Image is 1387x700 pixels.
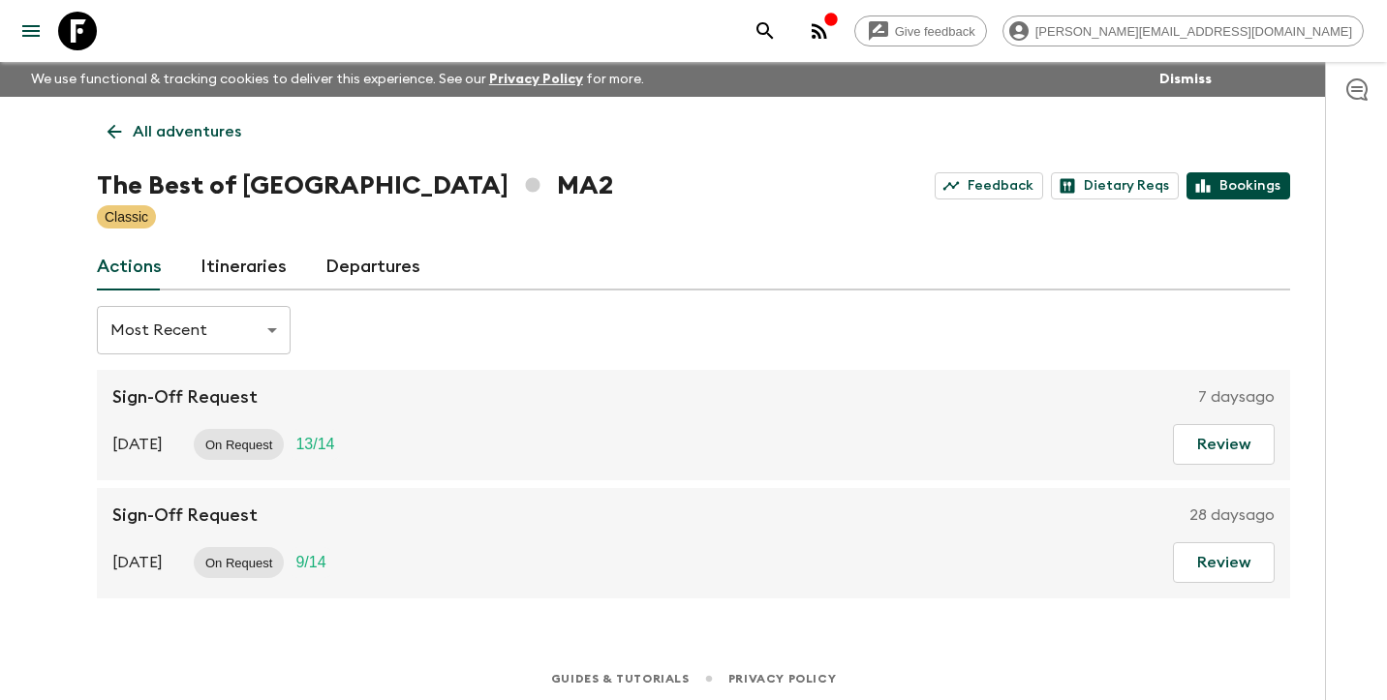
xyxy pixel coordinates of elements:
p: [DATE] [112,551,163,574]
p: Sign-Off Request [112,385,258,409]
button: Review [1173,542,1275,583]
span: [PERSON_NAME][EMAIL_ADDRESS][DOMAIN_NAME] [1025,24,1363,39]
p: [DATE] [112,433,163,456]
a: Itineraries [200,244,287,290]
p: 9 / 14 [295,551,325,574]
span: On Request [194,438,284,452]
p: Classic [105,207,148,227]
a: Privacy Policy [489,73,583,86]
div: Trip Fill [284,429,346,460]
a: All adventures [97,112,252,151]
button: Review [1173,424,1275,465]
a: Bookings [1187,172,1290,199]
p: Sign-Off Request [112,503,258,527]
a: Actions [97,244,162,290]
button: menu [12,12,50,50]
div: Trip Fill [284,547,337,578]
p: 13 / 14 [295,433,334,456]
a: Privacy Policy [728,668,836,689]
div: [PERSON_NAME][EMAIL_ADDRESS][DOMAIN_NAME] [1002,15,1364,46]
p: 28 days ago [1189,503,1275,527]
a: Give feedback [854,15,987,46]
p: We use functional & tracking cookies to deliver this experience. See our for more. [23,62,652,97]
span: Give feedback [884,24,986,39]
span: On Request [194,556,284,570]
a: Guides & Tutorials [551,668,690,689]
h1: The Best of [GEOGRAPHIC_DATA] MA2 [97,167,613,205]
div: Most Recent [97,303,291,357]
p: 7 days ago [1198,385,1275,409]
a: Dietary Reqs [1051,172,1179,199]
a: Departures [325,244,420,290]
button: Dismiss [1155,66,1217,93]
p: All adventures [133,120,241,143]
a: Feedback [935,172,1043,199]
button: search adventures [746,12,785,50]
